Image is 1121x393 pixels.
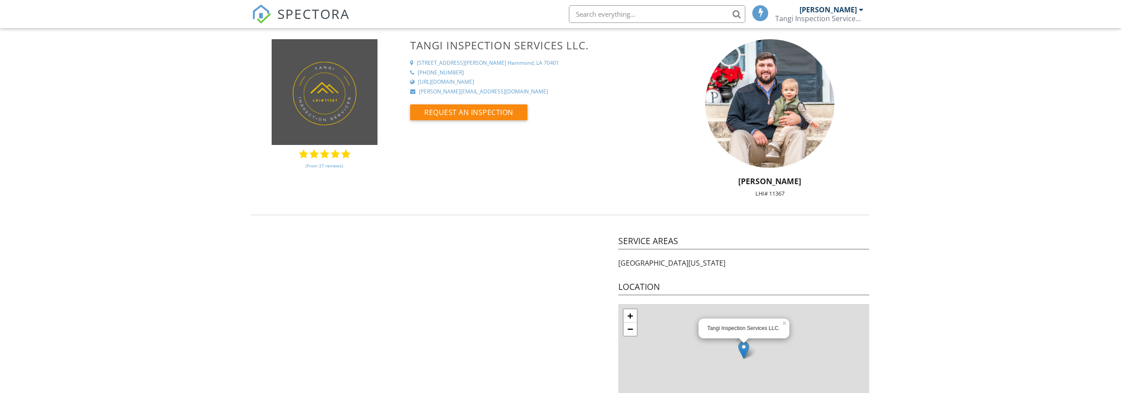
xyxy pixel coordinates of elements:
a: [PERSON_NAME][EMAIL_ADDRESS][DOMAIN_NAME] [410,88,660,96]
a: Request An Inspection [410,110,527,120]
h3: Tangi Inspection Services LLC. [410,39,660,51]
div: LHI# 11367 [665,190,874,197]
div: [PHONE_NUMBER] [418,69,464,77]
img: screenshot_20230901_at_2.21.43_pm.png [705,39,834,168]
h4: Location [618,281,869,295]
a: Zoom in [624,309,637,323]
span: SPECTORA [277,4,350,23]
div: Tangi Inspection Services LLC. [775,14,863,23]
a: (From 37 reviews) [306,158,343,173]
div: [STREET_ADDRESS][PERSON_NAME] [417,59,506,67]
a: Zoom out [624,323,637,336]
img: The Best Home Inspection Software - Spectora [252,4,271,24]
a: [URL][DOMAIN_NAME] [410,78,660,86]
div: Hammond, LA 70401 [508,59,559,67]
a: SPECTORA [252,12,350,30]
input: Search everything... [569,5,745,23]
div: [PERSON_NAME][EMAIL_ADDRESS][DOMAIN_NAME] [419,88,548,96]
div: [URL][DOMAIN_NAME] [418,78,474,86]
img: 2.png [272,39,377,145]
a: [PHONE_NUMBER] [410,69,660,77]
h4: Service Areas [618,235,869,249]
p: [GEOGRAPHIC_DATA][US_STATE] [618,258,869,268]
a: [STREET_ADDRESS][PERSON_NAME] Hammond, LA 70401 [410,59,660,67]
button: Request An Inspection [410,104,527,120]
div: [PERSON_NAME] [800,5,857,14]
a: × [781,319,789,325]
h5: [PERSON_NAME] [665,177,874,185]
div: Tangi Inspection Services LLC. [707,325,781,332]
